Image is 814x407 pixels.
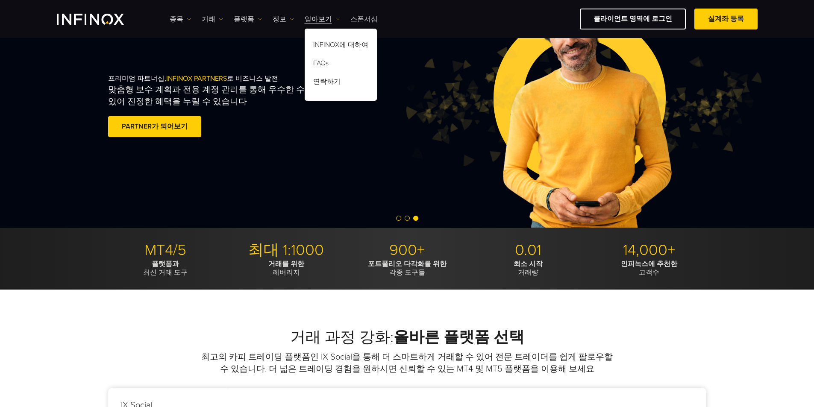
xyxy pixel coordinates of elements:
[268,260,304,268] strong: 거래를 위한
[694,9,758,29] a: 실계좌 등록
[394,328,524,346] strong: 올바른 플랫폼 선택
[305,14,340,24] a: 알아보기
[108,116,201,137] a: PARTNER가 되어보기
[592,260,706,277] p: 고객수
[621,260,677,268] strong: 인피녹스에 추천한
[305,56,377,74] a: FAQs
[152,260,179,268] strong: 플랫폼과
[273,14,294,24] a: 정보
[350,260,464,277] p: 각종 도구들
[471,241,585,260] p: 0.01
[580,9,686,29] a: 클라이언트 영역에 로그인
[108,260,223,277] p: 최신 거래 도구
[405,216,410,221] span: Go to slide 2
[57,14,144,25] a: INFINOX Logo
[396,216,401,221] span: Go to slide 1
[471,260,585,277] p: 거래량
[200,351,614,375] p: 최고의 카피 트레이딩 플랫폼인 IX Social을 통해 더 스마트하게 거래할 수 있어 전문 트레이더를 쉽게 팔로우할 수 있습니다. 더 넓은 트레이딩 경험을 원하시면 신뢰할 수...
[166,74,227,83] span: INFINOX PARTNERS
[202,14,223,24] a: 거래
[368,260,447,268] strong: 포트폴리오 다각화를 위한
[413,216,418,221] span: Go to slide 3
[108,328,706,347] h2: 거래 과정 강화:
[229,260,344,277] p: 레버리지
[350,14,378,24] a: 스폰서십
[108,84,362,108] p: 맞춤형 보수 계획과 전용 계정 관리를 통해 우수한 수익을 얻을 수 있어 진정한 혜택을 누릴 수 있습니다
[514,260,543,268] strong: 최소 시작
[305,74,377,92] a: 연락하기
[592,241,706,260] p: 14,000+
[108,61,425,153] div: 프리미엄 파트너십, 로 비즈니스 발전
[108,241,223,260] p: MT4/5
[234,14,262,24] a: 플랫폼
[229,241,344,260] p: 최대 1:1000
[170,14,191,24] a: 종목
[350,241,464,260] p: 900+
[305,37,377,56] a: INFINOX에 대하여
